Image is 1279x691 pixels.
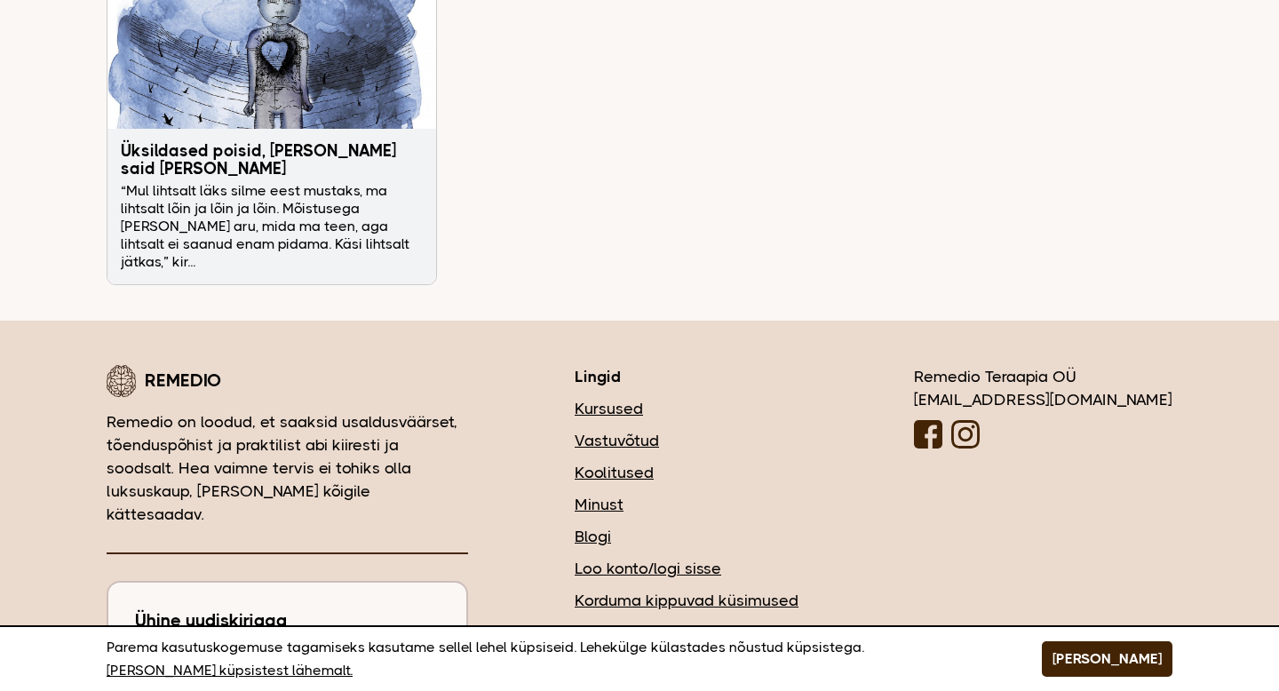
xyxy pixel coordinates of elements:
[107,410,468,526] p: Remedio on loodud, et saaksid usaldusväärset, tõenduspõhist ja praktilist abi kiiresti ja soodsal...
[575,397,807,420] a: Kursused
[575,525,807,548] a: Blogi
[575,557,807,580] a: Loo konto/logi sisse
[135,609,440,632] h2: Ühine uudiskirjaga
[107,365,136,397] img: Remedio logo
[107,659,353,682] a: [PERSON_NAME] küpsistest lähemalt.
[121,142,423,178] h3: Üksildased poisid, [PERSON_NAME] said [PERSON_NAME]
[575,461,807,484] a: Koolitused
[914,365,1172,455] div: Remedio Teraapia OÜ
[107,365,468,397] div: Remedio
[1042,641,1172,677] button: [PERSON_NAME]
[575,493,807,516] a: Minust
[575,429,807,452] a: Vastuvõtud
[575,621,807,644] a: Müügi- ja privaatsustingimused
[951,420,980,449] img: Instagrammi logo
[575,365,807,388] h3: Lingid
[914,388,1172,411] div: [EMAIL_ADDRESS][DOMAIN_NAME]
[914,420,942,449] img: Facebooki logo
[107,636,997,682] p: Parema kasutuskogemuse tagamiseks kasutame sellel lehel küpsiseid. Lehekülge külastades nõustud k...
[121,182,423,271] p: “Mul lihtsalt läks silme eest mustaks, ma lihtsalt lõin ja lõin ja lõin. Mõistusega [PERSON_NAME]...
[575,589,807,612] a: Korduma kippuvad küsimused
